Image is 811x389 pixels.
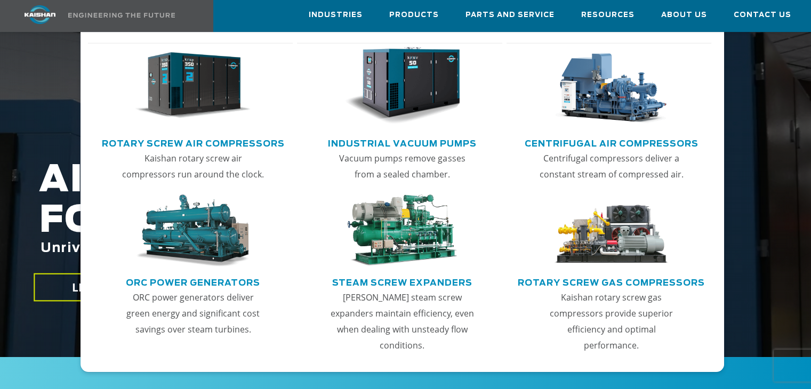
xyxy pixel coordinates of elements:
p: Kaishan rotary screw gas compressors provide superior efficiency and optimal performance. [540,289,684,353]
p: Centrifugal compressors deliver a constant stream of compressed air. [540,150,684,182]
span: Resources [581,9,635,21]
a: Centrifugal Air Compressors [525,134,698,150]
img: Engineering the future [68,13,175,18]
span: About Us [661,9,707,21]
a: Industries [309,1,363,29]
a: Rotary Screw Gas Compressors [518,273,705,289]
p: [PERSON_NAME] steam screw expanders maintain efficiency, even when dealing with unsteady flow con... [330,289,474,353]
a: Contact Us [734,1,791,29]
a: Resources [581,1,635,29]
a: Steam Screw Expanders [332,273,472,289]
a: Products [389,1,439,29]
img: thumb-Centrifugal-Air-Compressors [553,47,669,125]
a: Parts and Service [465,1,555,29]
p: ORC power generators deliver green energy and significant cost savings over steam turbines. [121,289,265,337]
h2: AIR COMPRESSORS FOR THE [39,160,648,289]
img: thumb-Industrial-Vacuum-Pumps [344,47,460,125]
span: Contact Us [734,9,791,21]
a: About Us [661,1,707,29]
span: Unrivaled performance with up to 35% energy cost savings. [41,242,497,255]
img: thumb-Rotary-Screw-Gas-Compressors [553,194,669,266]
img: thumb-Rotary-Screw-Air-Compressors [135,47,251,125]
a: Rotary Screw Air Compressors [102,134,285,150]
a: LEARN MORE [34,273,183,302]
p: Vacuum pumps remove gasses from a sealed chamber. [330,150,474,182]
img: thumb-Steam-Screw-Expanders [344,194,460,266]
span: Parts and Service [465,9,555,21]
span: Industries [309,9,363,21]
span: Products [389,9,439,21]
a: ORC Power Generators [126,273,260,289]
span: LEARN MORE [72,280,146,295]
p: Kaishan rotary screw air compressors run around the clock. [121,150,265,182]
a: Industrial Vacuum Pumps [328,134,477,150]
img: thumb-ORC-Power-Generators [135,194,251,266]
